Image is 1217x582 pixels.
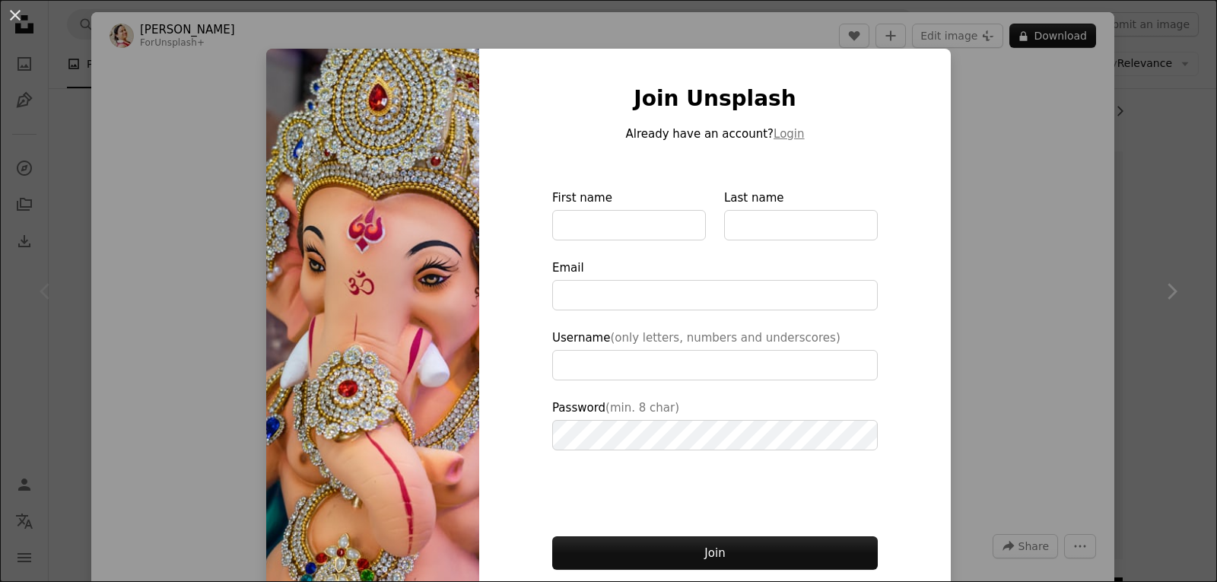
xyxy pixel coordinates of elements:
input: Password(min. 8 char) [552,420,878,450]
button: Join [552,536,878,570]
label: First name [552,189,706,240]
span: (only letters, numbers and underscores) [610,331,840,345]
label: Email [552,259,878,310]
button: Login [774,125,804,143]
p: Already have an account? [552,125,878,143]
input: Email [552,280,878,310]
input: First name [552,210,706,240]
label: Last name [724,189,878,240]
h1: Join Unsplash [552,85,878,113]
input: Username(only letters, numbers and underscores) [552,350,878,380]
input: Last name [724,210,878,240]
label: Username [552,329,878,380]
span: (min. 8 char) [605,401,679,415]
label: Password [552,399,878,450]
